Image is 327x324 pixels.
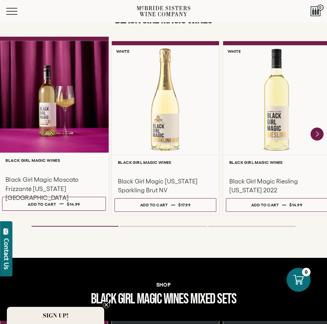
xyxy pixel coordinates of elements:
[217,290,236,308] span: Sets
[5,175,102,203] h3: Black Girl Magic Moscato Frizzanté [US_STATE] [GEOGRAPHIC_DATA]
[116,49,129,53] h6: White
[229,177,324,195] h3: Black Girl Magic Riesling [US_STATE] 2022
[208,226,295,227] li: Page dot 3
[302,268,311,276] div: 0
[2,197,106,211] button: Add to cart $14.99
[120,226,207,227] li: Page dot 2
[190,290,215,308] span: Mixed
[28,199,56,209] div: Add to cart
[311,128,324,141] button: Next
[118,290,135,308] span: girl
[118,177,213,195] h3: Black Girl Magic [US_STATE] Sparkling Brut NV
[67,202,80,206] span: $14.99
[43,311,69,320] span: SIGN UP!
[163,290,189,308] span: wines
[178,203,191,207] span: $17.99
[137,290,162,308] span: magic
[7,307,104,324] div: SIGN UP!Close teaser
[317,4,324,11] span: 0
[111,41,219,215] a: White Black Girl Magic California Sparkling Brut Black Girl Magic Wines Black Girl Magic [US_STAT...
[5,158,102,162] h6: Black Girl Magic Wines
[140,200,168,210] div: Add to cart
[289,203,302,207] span: $14.99
[251,200,279,210] div: Add to cart
[103,301,110,308] button: Close teaser
[91,290,116,308] span: black
[32,226,119,227] li: Page dot 1
[228,49,241,53] h6: White
[3,238,10,269] div: Contact Us
[118,160,213,165] h6: Black Girl Magic Wines
[6,8,31,15] button: Mobile Menu Trigger
[114,198,216,212] button: Add to cart $17.99
[229,160,324,165] h6: Black Girl Magic Wines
